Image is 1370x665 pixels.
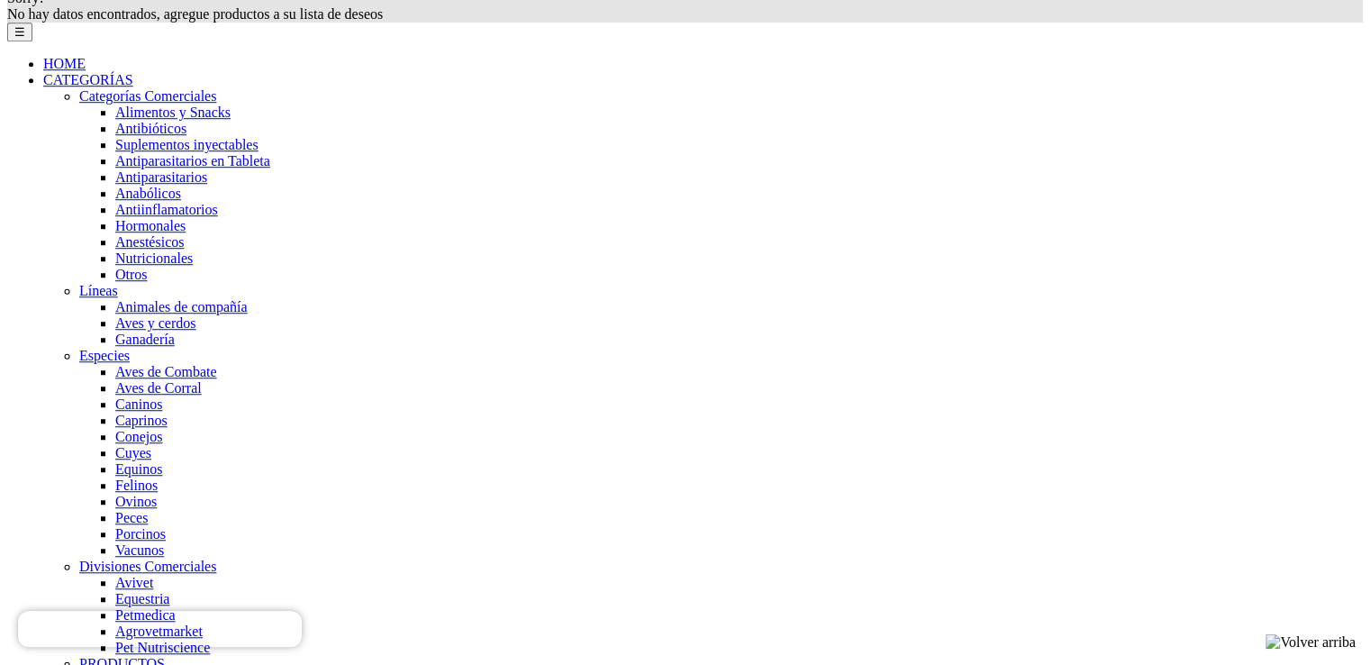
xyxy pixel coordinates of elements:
[115,153,270,169] a: Antiparasitarios en Tableta
[115,299,248,314] a: Animales de compañía
[115,218,186,233] a: Hormonales
[115,542,164,558] a: Vacunos
[115,380,202,396] a: Aves de Corral
[115,364,217,379] a: Aves de Combate
[115,251,193,266] a: Nutricionales
[115,234,184,250] a: Anestésicos
[115,413,168,428] a: Caprinos
[115,169,207,185] a: Antiparasitarios
[115,591,169,606] a: Equestria
[115,396,162,412] a: Caninos
[18,611,302,647] iframe: Brevo live chat
[115,478,158,493] a: Felinos
[115,445,151,460] a: Cuyes
[1266,634,1356,651] img: Volver arriba
[115,121,186,136] a: Antibióticos
[115,202,218,217] a: Antiinflamatorios
[43,56,86,71] a: HOME
[115,640,210,655] a: Pet Nutriscience
[115,332,175,347] a: Ganadería
[115,429,162,444] a: Conejos
[115,105,231,120] a: Alimentos y Snacks
[115,315,195,331] a: Aves y cerdos
[115,186,181,201] a: Anabólicos
[115,526,166,542] a: Porcinos
[79,348,130,363] a: Especies
[79,283,118,298] a: Líneas
[115,267,148,282] a: Otros
[115,607,176,623] a: Petmedica
[115,137,259,152] a: Suplementos inyectables
[115,510,148,525] a: Peces
[79,559,216,574] a: Divisiones Comerciales
[115,494,157,509] a: Ovinos
[115,575,153,590] a: Avivet
[43,72,133,87] a: CATEGORÍAS
[7,23,32,41] button: ☰
[115,461,162,477] a: Equinos
[79,88,216,104] a: Categorías Comerciales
